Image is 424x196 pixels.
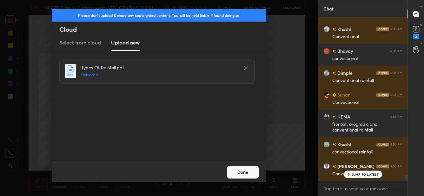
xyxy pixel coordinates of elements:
[390,115,402,119] div: 8:36 AM
[332,171,402,177] div: Convectional
[332,149,402,155] div: convectional rainfall
[336,70,353,76] h6: Dimple
[332,50,336,53] img: no-rating-badge.077c3623.svg
[81,64,237,71] h4: Types Of Rainfall.pdf
[336,163,374,170] h6: [PERSON_NAME]
[59,25,266,34] h2: Cloud
[376,93,389,97] img: iconic-dark.1390631f.png
[323,114,330,120] img: 8a933da7611041f998f0bea75cabbf91.jpg
[323,48,330,54] img: 3
[420,5,422,10] p: T
[390,93,402,97] div: 8:36 AM
[336,113,350,120] h6: HEMA
[332,143,336,146] img: no-rating-badge.077c3623.svg
[332,28,336,31] img: no-rating-badge.077c3623.svg
[323,163,330,170] img: default.png
[332,121,402,133] div: frontal , orograpic and conventional rainfall
[336,141,351,148] h6: Khushi
[332,99,402,106] div: Convectional
[323,70,330,76] img: f6f92ceb0a4d4b03b72e6e5e3de45099.jpg
[390,165,402,168] div: 8:36 AM
[420,23,422,28] p: D
[413,34,419,39] div: 2
[332,165,336,168] img: no-rating-badge.077c3623.svg
[332,56,402,62] div: convectional
[336,26,351,32] h6: Khushi
[318,0,339,17] p: Chat
[323,26,330,32] img: 3
[390,49,402,53] div: 8:36 AM
[352,172,379,176] p: JUMP TO LATEST
[376,143,389,146] img: iconic-dark.1390631f.png
[323,141,330,148] img: 3
[390,27,402,31] div: 8:36 AM
[420,41,422,45] p: G
[323,92,330,98] img: 4cf73dbdbab3401a83760b067ad09d2a.jpg
[332,93,336,97] img: Learner_Badge_beginner_1_8b307cf2a0.svg
[81,72,237,78] h5: Uploaded
[376,71,389,75] img: iconic-dark.1390631f.png
[390,71,402,75] div: 8:36 AM
[376,27,389,31] img: iconic-dark.1390631f.png
[227,166,259,179] button: Done
[332,34,402,40] div: Conventional
[332,71,336,75] img: no-rating-badge.077c3623.svg
[111,39,140,46] h3: Upload new
[332,78,402,84] div: Conventional rainfall
[390,143,402,146] div: 8:36 AM
[376,165,389,168] img: iconic-dark.1390631f.png
[336,48,353,54] h6: Bhavay
[332,115,336,119] img: no-rating-badge.077c3623.svg
[52,9,266,22] div: Please don't upload & share any copyrighted content. You will be held liable if found doing so.
[336,91,352,98] h6: Suhani
[318,17,407,181] div: grid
